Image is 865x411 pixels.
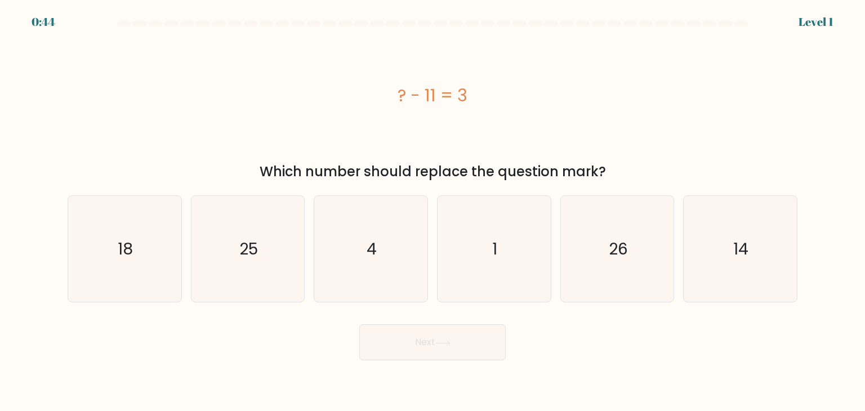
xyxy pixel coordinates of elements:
[367,238,377,260] text: 4
[74,162,791,182] div: Which number should replace the question mark?
[359,324,506,360] button: Next
[68,83,797,108] div: ? - 11 = 3
[734,238,749,260] text: 14
[799,14,833,30] div: Level 1
[118,238,133,260] text: 18
[32,14,55,30] div: 0:44
[239,238,258,260] text: 25
[609,238,628,260] text: 26
[493,238,498,260] text: 1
